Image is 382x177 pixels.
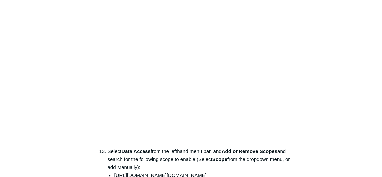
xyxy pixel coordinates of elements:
[221,148,277,154] strong: Add or Remove Scopes
[212,156,227,162] strong: Scope
[121,148,151,154] strong: Data Access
